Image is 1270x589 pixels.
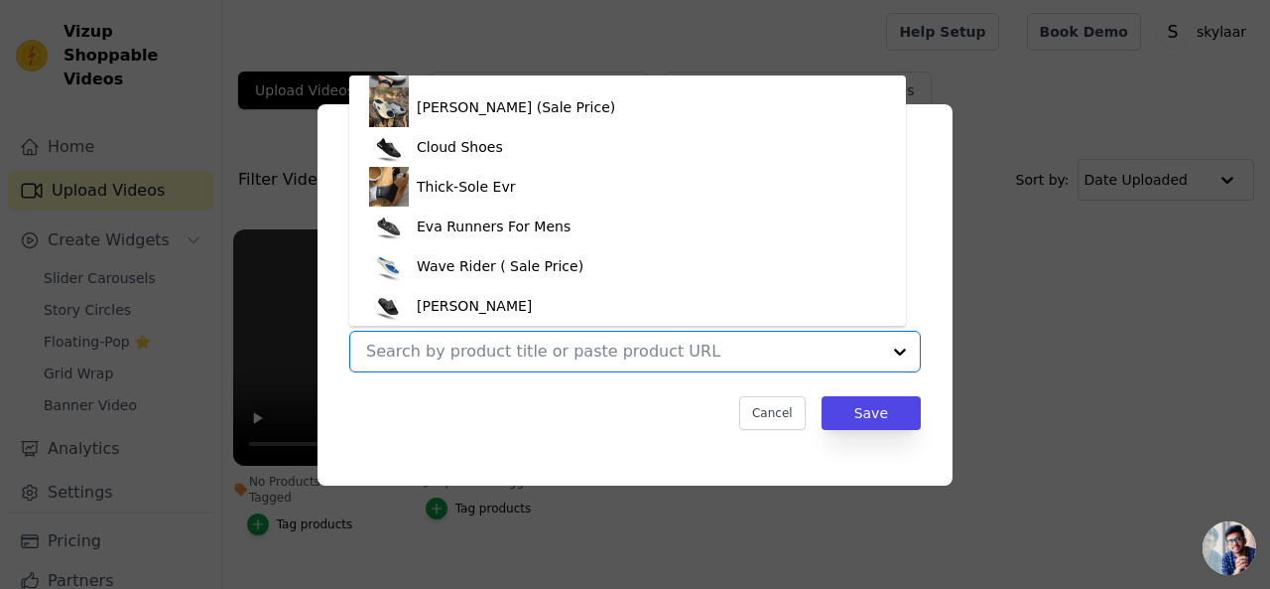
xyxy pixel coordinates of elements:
[369,246,409,286] img: product thumbnail
[369,127,409,167] img: product thumbnail
[417,296,532,316] div: [PERSON_NAME]
[739,396,806,430] button: Cancel
[417,177,515,197] div: Thick-Sole Evr
[417,217,571,236] div: Eva Runners For Mens
[369,286,409,326] img: product thumbnail
[369,87,409,127] img: product thumbnail
[1203,521,1256,575] a: Open chat
[417,97,615,117] div: [PERSON_NAME] (Sale Price)
[369,167,409,207] img: product thumbnail
[822,396,921,430] button: Save
[369,207,409,246] img: product thumbnail
[417,137,503,157] div: Cloud Shoes
[366,342,880,361] input: Search by product title or paste product URL
[417,256,583,276] div: Wave Rider ( Sale Price)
